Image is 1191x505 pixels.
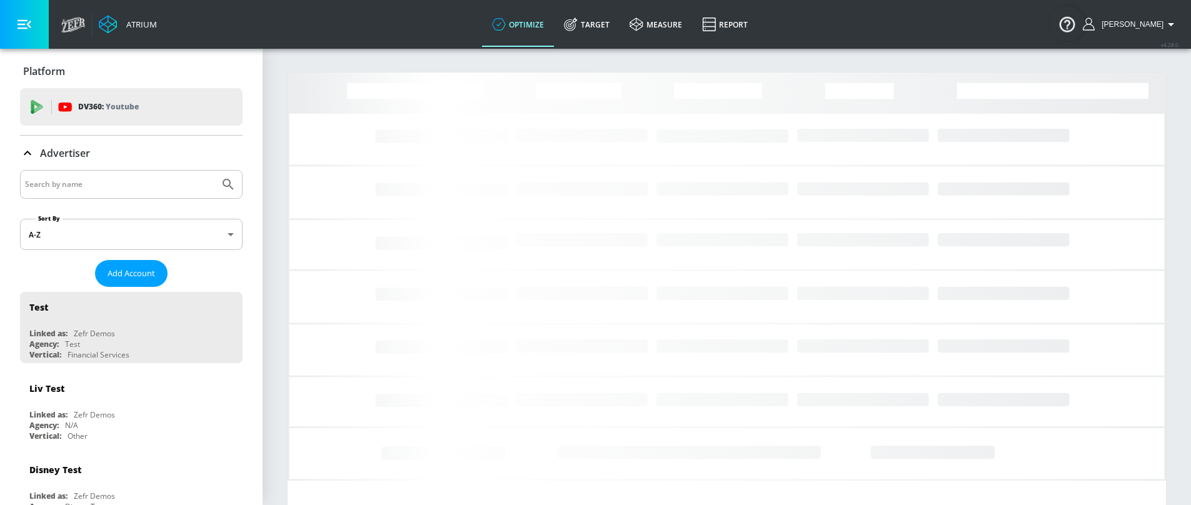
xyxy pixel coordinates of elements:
[29,382,64,394] div: Liv Test
[99,15,157,34] a: Atrium
[20,88,243,126] div: DV360: Youtube
[29,301,48,313] div: Test
[20,219,243,250] div: A-Z
[74,409,115,420] div: Zefr Demos
[74,491,115,501] div: Zefr Demos
[108,266,155,281] span: Add Account
[29,491,68,501] div: Linked as:
[20,136,243,171] div: Advertiser
[29,328,68,339] div: Linked as:
[20,373,243,444] div: Liv TestLinked as:Zefr DemosAgency:N/AVertical:Other
[95,260,168,287] button: Add Account
[36,214,63,222] label: Sort By
[68,349,129,360] div: Financial Services
[121,19,157,30] div: Atrium
[74,328,115,339] div: Zefr Demos
[1097,20,1163,29] span: login as: yen.lopezgallardo@zefr.com
[620,2,692,47] a: measure
[23,64,65,78] p: Platform
[29,409,68,420] div: Linked as:
[40,146,90,160] p: Advertiser
[65,420,78,431] div: N/A
[1161,41,1178,48] span: v 4.28.0
[106,100,139,113] p: Youtube
[25,176,214,192] input: Search by name
[78,100,139,114] p: DV360:
[29,339,59,349] div: Agency:
[20,54,243,89] div: Platform
[1050,6,1085,41] button: Open Resource Center
[20,292,243,363] div: TestLinked as:Zefr DemosAgency:TestVertical:Financial Services
[1083,17,1178,32] button: [PERSON_NAME]
[29,420,59,431] div: Agency:
[29,464,81,476] div: Disney Test
[68,431,88,441] div: Other
[692,2,758,47] a: Report
[482,2,554,47] a: optimize
[65,339,80,349] div: Test
[554,2,620,47] a: Target
[29,349,61,360] div: Vertical:
[29,431,61,441] div: Vertical:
